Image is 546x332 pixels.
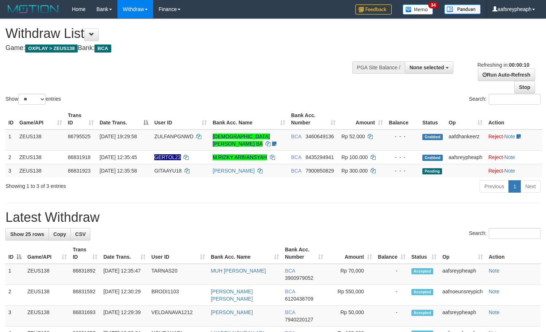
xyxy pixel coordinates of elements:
a: MUH [PERSON_NAME] [211,268,266,274]
span: None selected [410,65,444,70]
a: Note [489,309,500,315]
th: Trans ID: activate to sort column ascending [70,243,100,264]
span: Nama rekening ada tanda titik/strip, harap diedit [154,154,181,160]
div: PGA Site Balance / [352,61,405,74]
td: BRODI1103 [148,285,208,306]
td: · [485,130,542,151]
td: 1 [5,264,24,285]
span: Pending [422,168,442,174]
span: Copy [53,231,66,237]
h1: Latest Withdraw [5,210,541,225]
th: Date Trans.: activate to sort column ascending [100,243,148,264]
a: Note [504,154,515,160]
label: Show entries [5,94,61,105]
td: aafsreypheaph [439,306,486,327]
span: Copy 7900850829 to clipboard [306,168,334,174]
div: - - - [389,133,417,140]
span: Copy 6120438709 to clipboard [285,296,313,302]
td: ZEUS138 [24,264,70,285]
td: [DATE] 12:35:47 [100,264,148,285]
div: Showing 1 to 3 of 3 entries [5,179,222,190]
td: [DATE] 12:29:39 [100,306,148,327]
span: BCA [291,168,301,174]
img: Button%20Memo.svg [403,4,433,15]
label: Search: [469,228,541,239]
td: - [375,285,408,306]
th: Balance [386,109,419,130]
td: ZEUS138 [16,150,65,164]
th: Bank Acc. Number: activate to sort column ascending [282,243,326,264]
td: 86831693 [70,306,100,327]
td: 3 [5,164,16,177]
span: 86831923 [68,168,90,174]
td: 86831592 [70,285,100,306]
span: 34 [428,2,438,8]
span: BCA [291,134,301,139]
td: TARNAS20 [148,264,208,285]
th: Status: activate to sort column ascending [408,243,439,264]
span: Copy 3460649136 to clipboard [306,134,334,139]
a: [PERSON_NAME] [211,309,253,315]
span: Accepted [411,289,433,295]
a: Reject [488,154,503,160]
th: Op: activate to sort column ascending [446,109,485,130]
span: Rp 100.000 [341,154,368,160]
span: [DATE] 19:29:58 [100,134,137,139]
td: 86831892 [70,264,100,285]
td: aafdhankeerz [446,130,485,151]
h1: Withdraw List [5,26,357,41]
th: Bank Acc. Number: activate to sort column ascending [288,109,338,130]
span: 86795525 [68,134,90,139]
a: [PERSON_NAME] [PERSON_NAME] [211,289,253,302]
td: aafsreypheaph [446,150,485,164]
a: Next [520,180,541,193]
td: aafsreypheaph [439,264,486,285]
span: 86831918 [68,154,90,160]
td: 3 [5,306,24,327]
td: aafnoeunsreypich [439,285,486,306]
a: Note [504,134,515,139]
span: Accepted [411,310,433,316]
th: User ID: activate to sort column ascending [151,109,210,130]
td: · [485,164,542,177]
th: Date Trans.: activate to sort column descending [97,109,151,130]
span: BCA [285,268,295,274]
a: Reject [488,168,503,174]
td: Rp 550,000 [326,285,375,306]
a: Show 25 rows [5,228,49,240]
span: OXPLAY > ZEUS138 [25,45,78,53]
strong: 00:00:10 [509,62,529,68]
span: [DATE] 12:35:45 [100,154,137,160]
th: Action [486,243,541,264]
span: Copy 7940220127 to clipboard [285,317,313,323]
th: Game/API: activate to sort column ascending [16,109,65,130]
label: Search: [469,94,541,105]
span: Refreshing in: [477,62,529,68]
div: - - - [389,167,417,174]
span: [DATE] 12:35:58 [100,168,137,174]
span: BCA [285,289,295,294]
td: - [375,264,408,285]
th: Game/API: activate to sort column ascending [24,243,70,264]
th: Status [419,109,446,130]
th: Amount: activate to sort column ascending [326,243,375,264]
td: 2 [5,285,24,306]
th: Op: activate to sort column ascending [439,243,486,264]
a: Note [489,268,500,274]
td: 2 [5,150,16,164]
span: Show 25 rows [10,231,44,237]
span: BCA [291,154,301,160]
h4: Game: Bank: [5,45,357,52]
a: [PERSON_NAME] [213,168,255,174]
th: Amount: activate to sort column ascending [338,109,386,130]
a: Reject [488,134,503,139]
td: ZEUS138 [16,130,65,151]
a: CSV [70,228,90,240]
td: - [375,306,408,327]
span: ZULFANPGNWD [154,134,193,139]
td: VELDANAVA1212 [148,306,208,327]
div: - - - [389,154,417,161]
td: Rp 70,000 [326,264,375,285]
span: BCA [94,45,111,53]
th: User ID: activate to sort column ascending [148,243,208,264]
